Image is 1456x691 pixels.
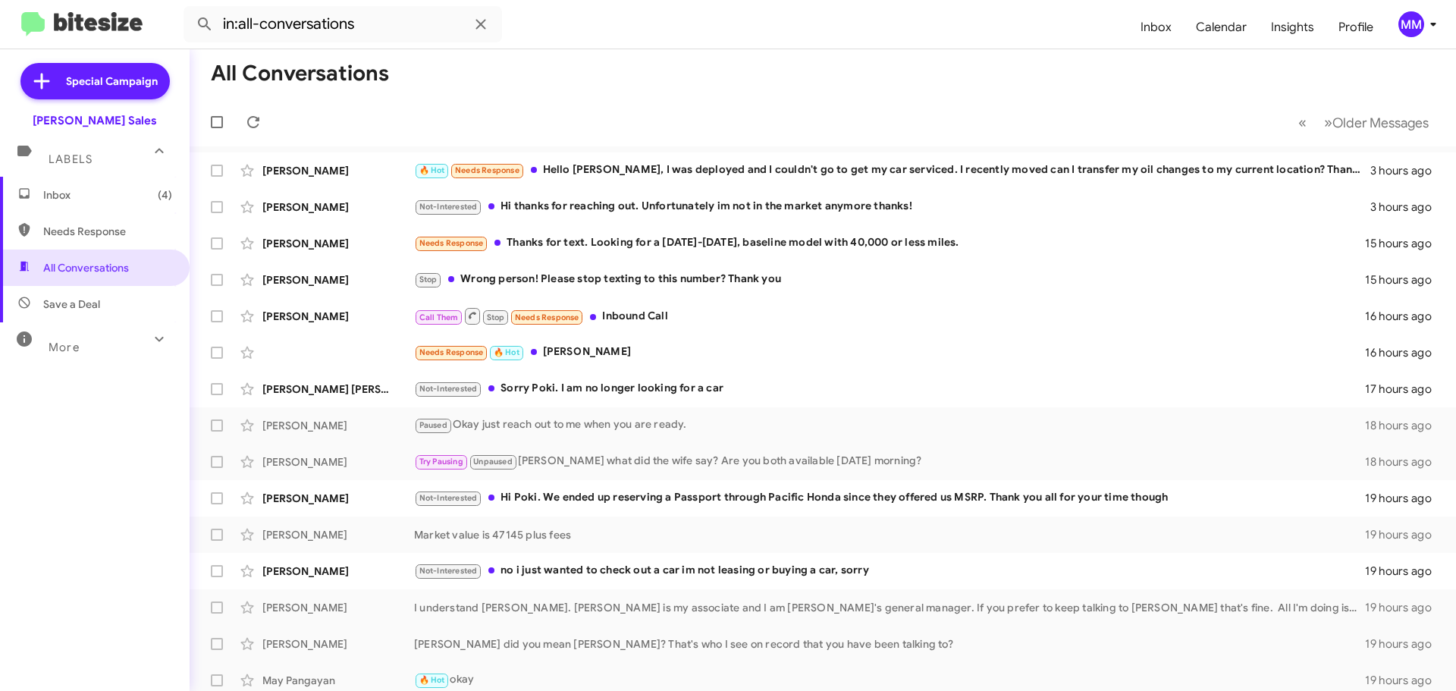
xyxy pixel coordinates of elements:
div: [PERSON_NAME] [262,600,414,615]
div: [PERSON_NAME] [262,564,414,579]
div: [PERSON_NAME] [262,527,414,542]
div: [PERSON_NAME] [262,491,414,506]
div: 19 hours ago [1365,527,1444,542]
div: no i just wanted to check out a car im not leasing or buying a car, sorry [414,562,1365,579]
span: 🔥 Hot [419,675,445,685]
span: All Conversations [43,260,129,275]
div: [PERSON_NAME] [262,272,414,287]
a: Insights [1259,5,1326,49]
span: Not-Interested [419,202,478,212]
span: 🔥 Hot [419,165,445,175]
div: [PERSON_NAME] [PERSON_NAME] [262,382,414,397]
input: Search [184,6,502,42]
div: 3 hours ago [1370,163,1444,178]
div: Okay just reach out to me when you are ready. [414,416,1365,434]
h1: All Conversations [211,61,389,86]
div: Hi Poki. We ended up reserving a Passport through Pacific Honda since they offered us MSRP. Thank... [414,489,1365,507]
span: Paused [419,420,447,430]
button: Previous [1289,107,1316,138]
div: [PERSON_NAME] [262,309,414,324]
div: [PERSON_NAME] [262,454,414,470]
div: [PERSON_NAME] [262,163,414,178]
div: 15 hours ago [1365,272,1444,287]
div: MM [1398,11,1424,37]
span: Inbox [43,187,172,203]
div: [PERSON_NAME] Sales [33,113,157,128]
span: Older Messages [1332,115,1429,131]
div: 19 hours ago [1365,673,1444,688]
span: Needs Response [515,313,579,322]
div: 16 hours ago [1365,309,1444,324]
div: Sorry Poki. I am no longer looking for a car [414,380,1365,397]
button: Next [1315,107,1438,138]
span: « [1298,113,1307,132]
a: Inbox [1128,5,1184,49]
div: 3 hours ago [1370,199,1444,215]
div: [PERSON_NAME] [262,199,414,215]
div: 19 hours ago [1365,491,1444,506]
div: 19 hours ago [1365,564,1444,579]
span: Needs Response [455,165,519,175]
nav: Page navigation example [1290,107,1438,138]
a: Calendar [1184,5,1259,49]
span: Stop [487,313,505,322]
span: » [1324,113,1332,132]
div: Hello [PERSON_NAME], I was deployed and I couldn't go to get my car serviced. I recently moved ca... [414,162,1370,179]
a: Profile [1326,5,1385,49]
div: [PERSON_NAME] [262,236,414,251]
div: 19 hours ago [1365,600,1444,615]
div: Inbound Call [414,306,1365,325]
div: 15 hours ago [1365,236,1444,251]
span: (4) [158,187,172,203]
button: MM [1385,11,1439,37]
span: Labels [49,152,93,166]
div: okay [414,671,1365,689]
span: Needs Response [419,238,484,248]
div: 18 hours ago [1365,418,1444,433]
span: Not-Interested [419,384,478,394]
div: [PERSON_NAME] [414,344,1365,361]
div: I understand [PERSON_NAME]. [PERSON_NAME] is my associate and I am [PERSON_NAME]'s general manage... [414,600,1365,615]
div: Wrong person! Please stop texting to this number? Thank you [414,271,1365,288]
a: Special Campaign [20,63,170,99]
span: Try Pausing [419,457,463,466]
div: [PERSON_NAME] what did the wife say? Are you both available [DATE] morning? [414,453,1365,470]
span: Special Campaign [66,74,158,89]
div: May Pangayan [262,673,414,688]
span: Not-Interested [419,566,478,576]
div: Market value is 47145 plus fees [414,527,1365,542]
span: Unpaused [473,457,513,466]
span: Not-Interested [419,493,478,503]
span: More [49,341,80,354]
div: Hi thanks for reaching out. Unfortunately im not in the market anymore thanks! [414,198,1370,215]
div: 19 hours ago [1365,636,1444,652]
div: 17 hours ago [1365,382,1444,397]
span: Save a Deal [43,297,100,312]
span: Stop [419,275,438,284]
span: Needs Response [419,347,484,357]
div: [PERSON_NAME] [262,418,414,433]
span: 🔥 Hot [494,347,519,357]
div: 16 hours ago [1365,345,1444,360]
div: [PERSON_NAME] [262,636,414,652]
span: Call Them [419,313,459,322]
div: [PERSON_NAME] did you mean [PERSON_NAME]? That's who I see on record that you have been talking to? [414,636,1365,652]
div: 18 hours ago [1365,454,1444,470]
div: Thanks for text. Looking for a [DATE]-[DATE], baseline model with 40,000 or less miles. [414,234,1365,252]
span: Needs Response [43,224,172,239]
